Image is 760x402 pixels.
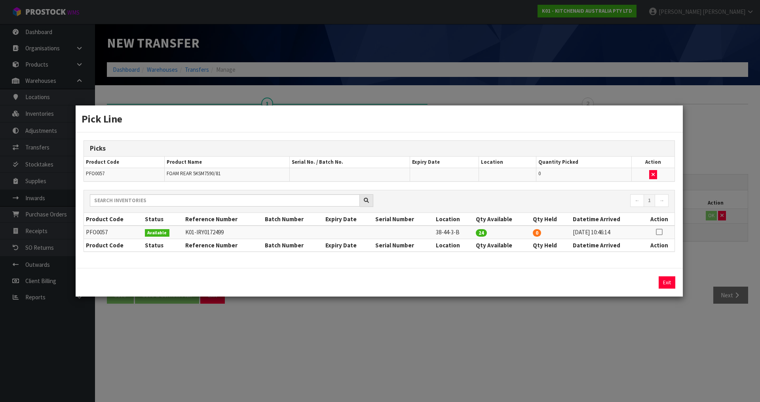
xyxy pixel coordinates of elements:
[538,170,541,177] span: 0
[84,157,164,168] th: Product Code
[82,111,677,126] h3: Pick Line
[323,213,373,226] th: Expiry Date
[290,157,410,168] th: Serial No. / Batch No.
[474,213,531,226] th: Qty Available
[476,229,487,237] span: 24
[373,239,434,251] th: Serial Number
[86,170,104,177] span: PFO0057
[631,157,674,168] th: Action
[644,194,655,207] a: 1
[434,239,474,251] th: Location
[644,213,674,226] th: Action
[263,213,323,226] th: Batch Number
[531,239,571,251] th: Qty Held
[659,276,675,289] button: Exit
[479,157,536,168] th: Location
[571,226,644,239] td: [DATE] 10:46:14
[164,157,289,168] th: Product Name
[263,239,323,251] th: Batch Number
[323,239,373,251] th: Expiry Date
[183,239,263,251] th: Reference Number
[90,145,669,152] h3: Picks
[434,226,474,239] td: 38-44-3-B
[571,213,644,226] th: Datetime Arrived
[434,213,474,226] th: Location
[143,239,184,251] th: Status
[145,229,170,237] span: Available
[183,213,263,226] th: Reference Number
[531,213,571,226] th: Qty Held
[84,239,143,251] th: Product Code
[630,194,644,207] a: ←
[183,226,263,239] td: K01-IRY0172499
[90,194,360,207] input: Search inventories
[385,194,669,208] nav: Page navigation
[410,157,479,168] th: Expiry Date
[536,157,631,168] th: Quantity Picked
[533,229,541,237] span: 0
[644,239,674,251] th: Action
[84,213,143,226] th: Product Code
[143,213,184,226] th: Status
[571,239,644,251] th: Datetime Arrived
[373,213,434,226] th: Serial Number
[655,194,669,207] a: →
[84,226,143,239] td: PFO0057
[167,170,220,177] span: FOAM REAR 5KSM7590/81
[474,239,531,251] th: Qty Available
